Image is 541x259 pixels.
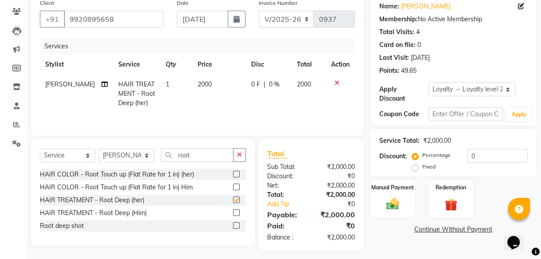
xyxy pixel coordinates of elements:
[422,151,451,159] label: Percentage
[40,11,65,27] button: +91
[261,220,311,231] div: Paid:
[422,163,436,171] label: Fixed
[311,190,362,200] div: ₹2,000.00
[264,80,265,89] span: |
[261,162,311,172] div: Sub Total:
[246,55,292,75] th: Disc
[261,190,311,200] div: Total:
[382,197,403,212] img: _cash.svg
[379,15,418,24] div: Membership:
[40,170,194,179] div: HAIR COLOR - Root Touch up (Flat Rate for 1 in) (her)
[267,149,288,158] span: Total
[379,2,399,11] div: Name:
[261,233,311,242] div: Balance :
[40,183,193,192] div: HAIR COLOR - Root Touch up (Flat Rate for 1 in) Him
[504,224,532,250] iframe: chat widget
[251,80,260,89] span: 0 F
[311,162,362,172] div: ₹2,000.00
[160,55,192,75] th: Qty
[428,107,503,121] input: Enter Offer / Coupon Code
[198,80,212,88] span: 2000
[379,53,409,63] div: Last Visit:
[297,80,311,88] span: 2000
[166,80,169,88] span: 1
[311,172,362,181] div: ₹0
[371,184,414,192] label: Manual Payment
[261,181,311,190] div: Net:
[40,196,144,205] div: HAIR TREATMENT - Root Deep (her)
[379,15,528,24] div: No Active Membership
[118,80,155,107] span: HAIR TREATMENT - Root Deep (her)
[40,221,84,231] div: Root deep shot
[411,53,430,63] div: [DATE]
[401,66,416,75] div: 49.65
[113,55,161,75] th: Service
[379,27,414,37] div: Total Visits:
[441,197,461,212] img: _gift.svg
[45,80,95,88] span: [PERSON_NAME]
[40,55,113,75] th: Stylist
[161,148,234,162] input: Search or Scan
[379,136,420,145] div: Service Total:
[379,152,407,161] div: Discount:
[64,11,163,27] input: Search by Name/Mobile/Email/Code
[417,40,421,50] div: 0
[416,27,420,37] div: 4
[506,108,532,121] button: Apply
[311,209,362,220] div: ₹2,000.00
[311,233,362,242] div: ₹2,000.00
[192,55,246,75] th: Price
[436,184,466,192] label: Redemption
[379,40,416,50] div: Card on file:
[269,80,280,89] span: 0 %
[261,172,311,181] div: Discount:
[311,181,362,190] div: ₹2,000.00
[379,85,429,103] div: Apply Discount
[261,209,311,220] div: Payable:
[311,220,362,231] div: ₹0
[41,38,362,55] div: Services
[379,66,399,75] div: Points:
[372,225,535,234] a: Continue Without Payment
[401,2,451,11] a: [PERSON_NAME]
[379,110,429,119] div: Coupon Code
[326,55,355,75] th: Action
[292,55,326,75] th: Total
[423,136,451,145] div: ₹2,000.00
[40,208,147,218] div: HAIR TREATMENT - Root Deep (Him)
[319,200,362,209] div: ₹0
[261,200,319,209] a: Add Tip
